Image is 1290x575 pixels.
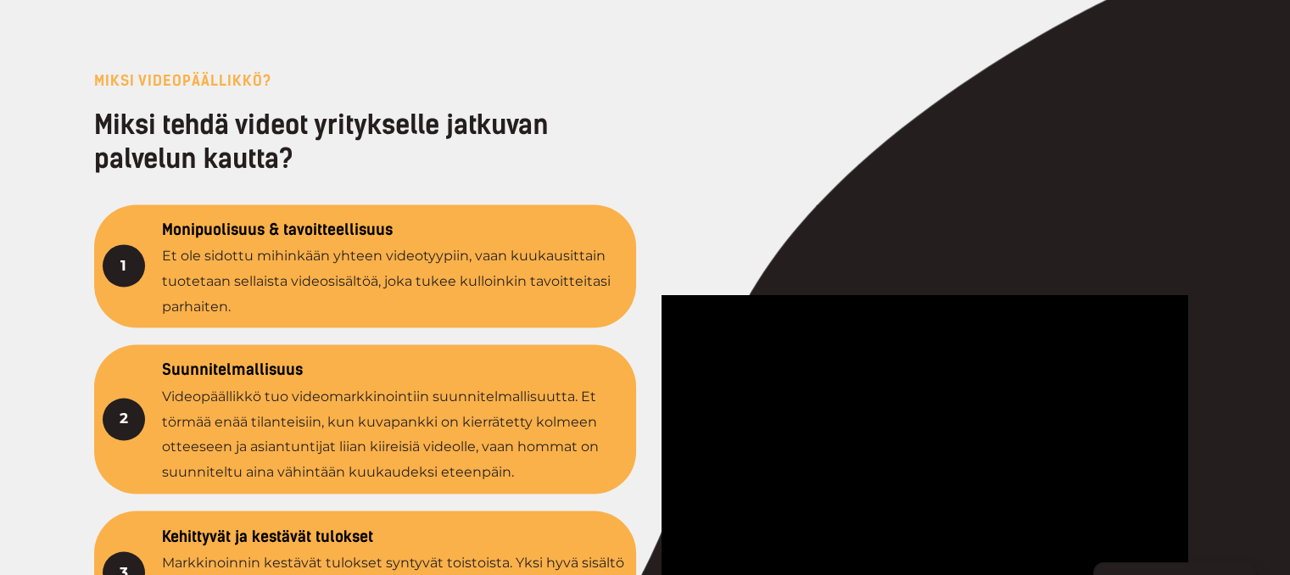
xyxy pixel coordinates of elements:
[162,384,628,485] p: Videopäällikkö tuo videomarkkinointiin suunnitelmallisuutta. Et törmää enää tilanteisiin, kun kuv...
[162,361,628,380] h4: Suunnitelmallisuus
[103,244,145,287] div: 1
[162,243,628,319] p: Et ole sidottu mihinkään yhteen videotyypiin, vaan kuukausittain tuotetaan sellaista videosisältö...
[162,221,628,240] h4: Monipuolisuus & tavoitteellisuus
[94,74,637,88] p: MIKSI VIDEOPÄÄLLIKKÖ?
[103,398,145,440] div: 2
[94,109,637,177] h2: Miksi tehdä videot yritykselle jatkuvan palvelun kautta?
[162,528,628,546] h4: Kehittyvät ja kestävät tulokset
